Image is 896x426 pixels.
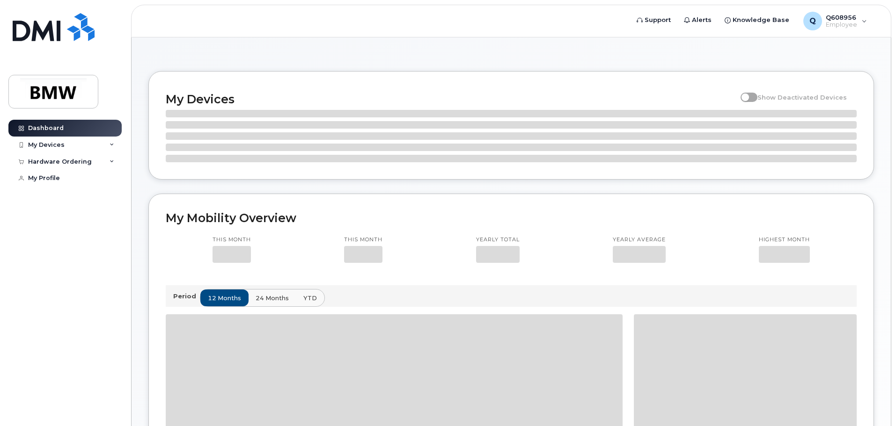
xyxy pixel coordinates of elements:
p: Highest month [759,236,810,244]
span: Show Deactivated Devices [757,94,847,101]
p: Period [173,292,200,301]
span: YTD [303,294,317,303]
p: Yearly total [476,236,520,244]
input: Show Deactivated Devices [741,88,748,96]
p: This month [213,236,251,244]
p: Yearly average [613,236,666,244]
span: 24 months [256,294,289,303]
h2: My Mobility Overview [166,211,857,225]
h2: My Devices [166,92,736,106]
p: This month [344,236,382,244]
